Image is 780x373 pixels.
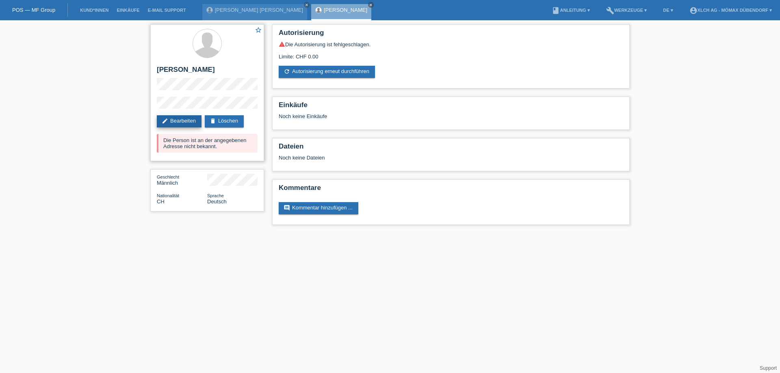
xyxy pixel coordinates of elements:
a: [PERSON_NAME] [324,7,367,13]
i: comment [284,205,290,211]
i: book [552,6,560,15]
i: star_border [255,26,262,34]
a: close [368,2,374,8]
i: refresh [284,68,290,75]
h2: Einkäufe [279,101,623,113]
a: E-Mail Support [144,8,190,13]
a: close [304,2,310,8]
div: Noch keine Einkäufe [279,113,623,125]
div: Die Autorisierung ist fehlgeschlagen. [279,41,623,47]
a: buildWerkzeuge ▾ [602,8,651,13]
div: Männlich [157,174,207,186]
a: bookAnleitung ▾ [548,8,594,13]
a: deleteLöschen [205,115,244,127]
div: Die Person ist an der angegebenen Adresse nicht bekannt. [157,134,258,153]
i: warning [279,41,285,47]
a: editBearbeiten [157,115,201,127]
a: Einkäufe [113,8,143,13]
a: star_border [255,26,262,35]
span: Sprache [207,193,224,198]
i: build [606,6,614,15]
i: delete [210,118,216,124]
h2: Kommentare [279,184,623,196]
a: POS — MF Group [12,7,55,13]
span: Schweiz [157,198,165,205]
i: edit [162,118,168,124]
div: Noch keine Dateien [279,155,527,161]
a: [PERSON_NAME] [PERSON_NAME] [215,7,303,13]
h2: Autorisierung [279,29,623,41]
i: close [305,3,309,7]
a: refreshAutorisierung erneut durchführen [279,66,375,78]
a: commentKommentar hinzufügen ... [279,202,358,214]
i: close [369,3,373,7]
i: account_circle [689,6,698,15]
h2: Dateien [279,142,623,155]
div: Limite: CHF 0.00 [279,47,623,60]
a: DE ▾ [659,8,677,13]
a: Kund*innen [76,8,113,13]
a: account_circleXLCH AG - Mömax Dübendorf ▾ [685,8,776,13]
span: Geschlecht [157,175,179,179]
span: Deutsch [207,198,227,205]
a: Support [760,365,777,371]
span: Nationalität [157,193,179,198]
h2: [PERSON_NAME] [157,66,258,78]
